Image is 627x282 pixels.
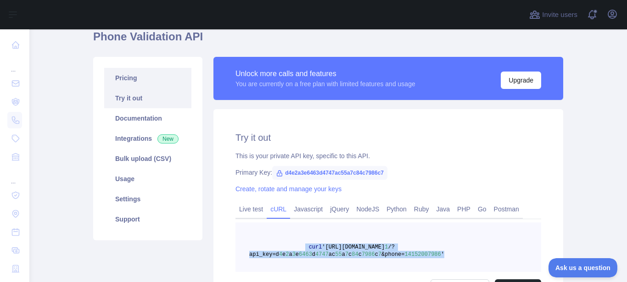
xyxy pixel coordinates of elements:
span: 4 [279,251,282,258]
div: Unlock more calls and features [235,68,415,79]
h2: Try it out [235,131,541,144]
span: 14152007986 [405,251,441,258]
span: c [358,251,362,258]
div: ... [7,167,22,185]
a: Usage [104,169,191,189]
a: Support [104,209,191,229]
span: ac [329,251,335,258]
a: cURL [267,202,290,216]
button: Invite users [527,7,579,22]
span: &phone= [381,251,404,258]
a: NodeJS [353,202,383,216]
span: a [342,251,345,258]
a: Java [433,202,454,216]
span: 3 [292,251,296,258]
span: 55 [335,251,341,258]
a: Bulk upload (CSV) [104,149,191,169]
div: This is your private API key, specific to this API. [235,151,541,160]
div: ... [7,55,22,73]
a: Live test [235,202,267,216]
span: e [282,251,286,258]
span: 4747 [315,251,329,258]
a: Try it out [104,88,191,108]
a: Python [383,202,410,216]
a: Javascript [290,202,326,216]
span: c [348,251,352,258]
span: 7 [345,251,348,258]
span: 84 [352,251,358,258]
span: 2 [286,251,289,258]
a: Integrations New [104,128,191,149]
span: d4e2a3e6463d4747ac55a7c84c7986c7 [272,166,387,180]
div: Primary Key: [235,168,541,177]
span: 6463 [299,251,312,258]
span: c [375,251,378,258]
h1: Phone Validation API [93,29,563,51]
div: You are currently on a free plan with limited features and usage [235,79,415,88]
button: Upgrade [501,72,541,89]
span: New [157,134,179,144]
span: '[URL][DOMAIN_NAME] [322,244,385,250]
a: Create, rotate and manage your keys [235,185,341,193]
a: Settings [104,189,191,209]
span: a [289,251,292,258]
a: Pricing [104,68,191,88]
span: 1 [385,244,388,250]
span: Invite users [542,10,577,20]
span: ' [441,251,444,258]
a: Go [474,202,490,216]
iframe: Toggle Customer Support [549,258,618,277]
span: curl [309,244,322,250]
span: 7 [378,251,381,258]
a: jQuery [326,202,353,216]
span: d [312,251,315,258]
span: 7986 [362,251,375,258]
a: Postman [490,202,523,216]
a: PHP [453,202,474,216]
span: e [296,251,299,258]
a: Documentation [104,108,191,128]
a: Ruby [410,202,433,216]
